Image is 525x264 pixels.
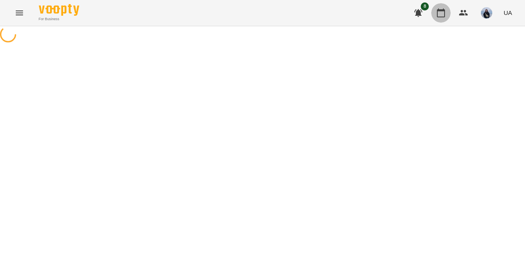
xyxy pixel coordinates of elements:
img: d6b3f1bc716653d835aee6aa161dabbc.jpeg [481,7,492,19]
button: UA [500,5,515,20]
span: UA [504,8,512,17]
span: For Business [39,17,79,22]
span: 8 [421,2,429,10]
button: Menu [10,3,29,23]
img: Voopty Logo [39,4,79,16]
